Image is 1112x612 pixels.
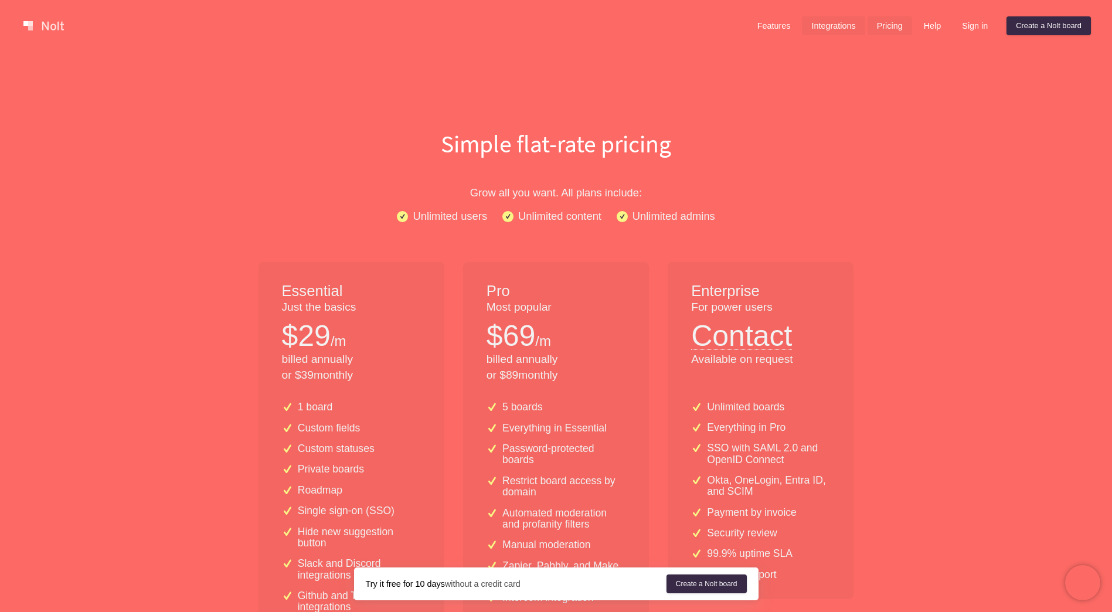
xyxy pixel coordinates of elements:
a: Integrations [802,16,865,35]
p: Unlimited content [518,208,601,225]
a: Help [914,16,951,35]
p: Custom statuses [298,443,375,454]
p: Available on request [691,352,830,368]
p: Password-protected boards [502,443,625,466]
p: Restrict board access by domain [502,475,625,498]
a: Create a Nolt board [666,574,747,593]
a: Sign in [953,16,997,35]
p: Automated moderation and profanity filters [502,508,625,531]
p: Unlimited boards [707,402,784,413]
a: Pricing [868,16,912,35]
p: Manual moderation [502,539,591,550]
p: Just the basics [282,300,421,315]
p: Custom fields [298,423,361,434]
p: Grow all you want. All plans include: [181,184,931,201]
p: Most popular [487,300,625,315]
iframe: Chatra live chat [1065,565,1100,600]
h1: Simple flat-rate pricing [181,127,931,161]
h1: Enterprise [691,281,830,302]
p: Zapier, Pabbly, and Make integrations [502,560,625,583]
a: Create a Nolt board [1006,16,1091,35]
p: /m [535,331,551,351]
p: Everything in Essential [502,423,607,434]
p: Security review [707,528,777,539]
button: Contact [691,315,792,350]
p: $ 69 [487,315,535,356]
p: 5 boards [502,402,542,413]
p: Single sign-on (SSO) [298,505,395,516]
p: /m [331,331,346,351]
p: $ 29 [282,315,331,356]
p: Slack and Discord integrations [298,558,421,581]
h1: Pro [487,281,625,302]
p: Everything in Pro [707,422,785,433]
p: Okta, OneLogin, Entra ID, and SCIM [707,475,830,498]
div: without a credit card [366,578,666,590]
p: For power users [691,300,830,315]
p: Unlimited admins [632,208,715,225]
p: 1 board [298,402,333,413]
strong: Try it free for 10 days [366,579,445,589]
p: billed annually or $ 39 monthly [282,352,421,383]
p: Hide new suggestion button [298,526,421,549]
p: SSO with SAML 2.0 and OpenID Connect [707,443,830,465]
p: billed annually or $ 89 monthly [487,352,625,383]
p: 99.9% uptime SLA [707,548,793,559]
p: Unlimited users [413,208,487,225]
p: Private boards [298,464,364,475]
p: Payment by invoice [707,507,797,518]
a: Features [748,16,800,35]
h1: Essential [282,281,421,302]
p: Roadmap [298,485,342,496]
